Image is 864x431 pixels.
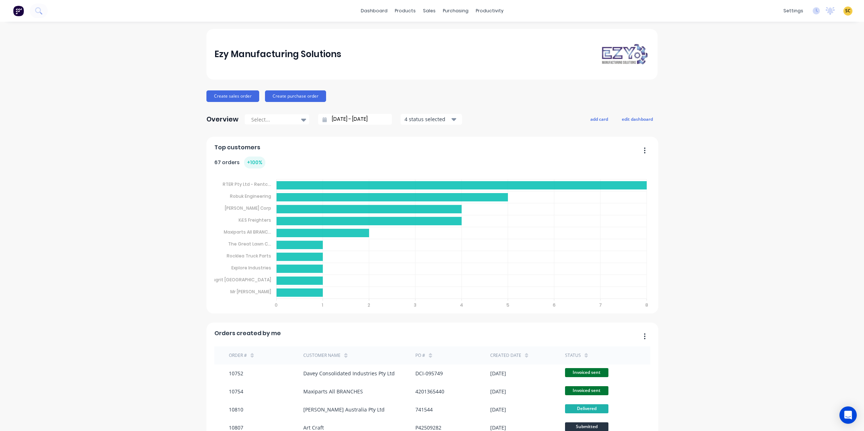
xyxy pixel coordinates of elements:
[13,5,24,16] img: Factory
[239,217,271,223] tspan: K&S Freighters
[322,302,323,308] tspan: 1
[244,157,265,168] div: + 100 %
[415,406,433,413] div: 741544
[229,388,243,395] div: 10754
[228,241,271,247] tspan: The Great Lawn C...
[206,112,239,127] div: Overview
[419,5,439,16] div: sales
[460,302,463,308] tspan: 4
[230,289,271,295] tspan: Mr [PERSON_NAME]
[405,115,450,123] div: 4 status selected
[565,386,608,395] span: Invoiced sent
[506,302,509,308] tspan: 5
[214,143,260,152] span: Top customers
[646,302,649,308] tspan: 8
[303,406,385,413] div: [PERSON_NAME] Australia Pty Ltd
[414,302,416,308] tspan: 3
[224,229,271,235] tspan: Maxiparts All BRANC...
[490,352,521,359] div: Created date
[565,404,608,413] span: Delivered
[839,406,857,424] div: Open Intercom Messenger
[225,205,271,211] tspan: [PERSON_NAME] Corp
[214,329,281,338] span: Orders created by me
[490,388,506,395] div: [DATE]
[214,157,265,168] div: 67 orders
[303,352,341,359] div: Customer Name
[401,114,462,125] button: 4 status selected
[227,253,271,259] tspan: Rocklea Truck Parts
[206,90,259,102] button: Create sales order
[553,302,556,308] tspan: 6
[599,302,602,308] tspan: 7
[303,388,363,395] div: Maxiparts All BRANCHES
[490,406,506,413] div: [DATE]
[845,8,851,14] span: SC
[565,352,581,359] div: status
[415,352,425,359] div: PO #
[214,47,341,61] div: Ezy Manufacturing Solutions
[229,370,243,377] div: 10752
[275,302,278,308] tspan: 0
[368,302,370,308] tspan: 2
[780,5,807,16] div: settings
[229,406,243,413] div: 10810
[230,193,271,199] tspan: Robuk Engineering
[223,181,271,187] tspan: RTER Pty Ltd - Rentc...
[303,370,395,377] div: Davey Consolidated Industries Pty Ltd
[265,90,326,102] button: Create purchase order
[231,265,271,271] tspan: Explore Industries
[229,352,247,359] div: Order #
[415,388,444,395] div: 4201365440
[391,5,419,16] div: products
[439,5,472,16] div: purchasing
[357,5,391,16] a: dashboard
[617,114,658,124] button: edit dashboard
[586,114,613,124] button: add card
[490,370,506,377] div: [DATE]
[208,277,271,283] tspan: Trugrit [GEOGRAPHIC_DATA]
[599,42,650,66] img: Ezy Manufacturing Solutions
[415,370,443,377] div: DCI-095749
[565,368,608,377] span: Invoiced sent
[472,5,507,16] div: productivity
